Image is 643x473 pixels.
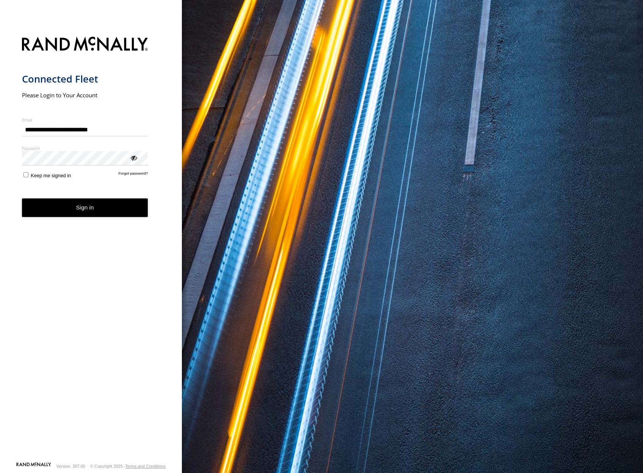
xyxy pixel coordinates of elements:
[22,73,148,85] h1: Connected Fleet
[56,464,85,468] div: Version: 307.00
[22,32,160,462] form: main
[23,172,28,177] input: Keep me signed in
[22,91,148,99] h2: Please Login to Your Account
[31,173,71,178] span: Keep me signed in
[119,171,148,178] a: Forgot password?
[22,145,148,151] label: Password
[22,35,148,55] img: Rand McNally
[130,154,137,161] div: ViewPassword
[22,117,148,123] label: Email
[125,464,166,468] a: Terms and Conditions
[22,198,148,217] button: Sign in
[16,462,51,470] a: Visit our Website
[90,464,166,468] div: © Copyright 2025 -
